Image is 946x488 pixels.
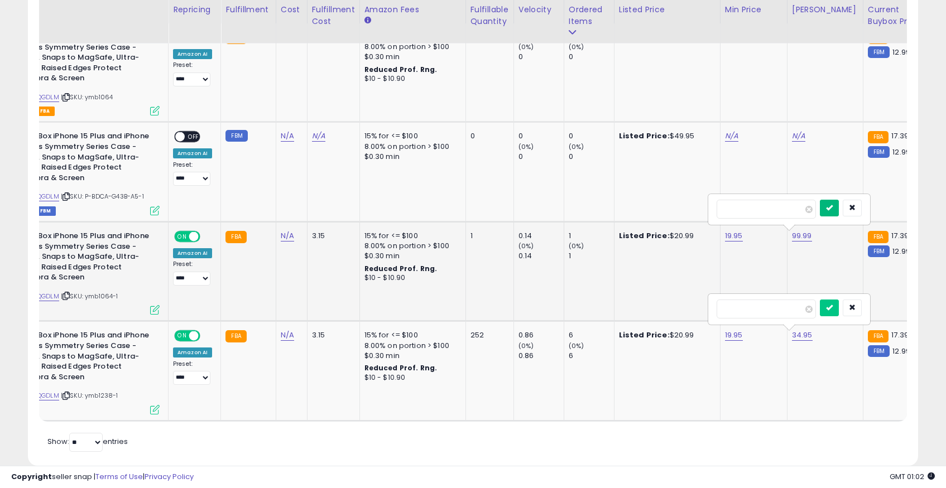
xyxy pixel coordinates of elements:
small: (0%) [518,42,534,51]
div: 3.15 [312,330,351,340]
span: OFF [199,331,217,341]
b: OtterBox iPhone 15 Plus and iPhone 14 Plus Symmetry Series Case - Black, Snaps to MagSafe, Ultra-... [17,131,153,186]
div: 0.14 [518,231,564,241]
div: 1 [470,231,505,241]
div: Current Buybox Price [868,3,925,27]
div: $10 - $10.90 [364,74,457,84]
div: Amazon Fees [364,3,461,15]
div: Amazon AI [173,248,212,258]
small: FBA [868,231,889,243]
div: Fulfillment [225,3,271,15]
a: N/A [281,131,294,142]
div: seller snap | | [11,472,194,482]
b: Listed Price: [619,230,670,241]
div: 1 [569,231,614,241]
div: 0 [569,152,614,162]
span: 12.99 [892,47,910,57]
strong: Copyright [11,471,52,482]
span: FBA [36,107,55,116]
b: Reduced Prof. Rng. [364,363,438,373]
span: FBM [36,206,56,216]
div: $49.95 [619,131,712,141]
div: $0.30 min [364,251,457,261]
div: Preset: [173,161,212,186]
span: 17.39 [891,230,909,241]
small: (0%) [569,42,584,51]
span: | SKU: ymb1064 [61,93,113,102]
a: 19.95 [725,330,743,341]
a: Privacy Policy [145,471,194,482]
div: 0 [569,52,614,62]
span: 17.39 [891,131,909,141]
span: 2025-10-6 01:02 GMT [890,471,935,482]
div: Cost [281,3,302,15]
div: 0.86 [518,351,564,361]
div: $0.30 min [364,152,457,162]
div: $0.30 min [364,52,457,62]
div: $20.99 [619,330,712,340]
div: 8.00% on portion > $100 [364,241,457,251]
small: (0%) [569,341,584,350]
div: 0 [470,131,505,141]
small: (0%) [518,142,534,151]
a: 34.95 [792,330,813,341]
small: FBA [225,330,246,342]
div: 8.00% on portion > $100 [364,42,457,52]
div: 15% for <= $100 [364,131,457,141]
a: N/A [312,131,325,142]
span: ON [175,331,189,341]
div: 3.15 [312,231,351,241]
span: Show: entries [47,436,128,447]
div: 6 [569,351,614,361]
div: Repricing [173,3,216,15]
small: FBM [868,345,890,357]
div: $10 - $10.90 [364,373,457,383]
div: Velocity [518,3,559,15]
small: (0%) [518,341,534,350]
small: (0%) [569,142,584,151]
span: 17.39 [891,330,909,340]
div: 0 [518,131,564,141]
div: Listed Price [619,3,715,15]
a: N/A [281,230,294,241]
small: FBA [225,231,246,243]
div: 0.86 [518,330,564,340]
b: OtterBox iPhone 15 Plus and iPhone 14 Plus Symmetry Series Case - Black, Snaps to MagSafe, Ultra-... [17,330,153,385]
div: 0 [518,52,564,62]
div: Amazon AI [173,49,212,59]
div: $20.99 [619,231,712,241]
div: Fulfillable Quantity [470,3,509,27]
span: 12.99 [892,346,910,356]
b: OtterBox iPhone 15 Plus and iPhone 14 Plus Symmetry Series Case - Black, Snaps to MagSafe, Ultra-... [17,231,153,286]
div: [PERSON_NAME] [792,3,858,15]
div: 15% for <= $100 [364,231,457,241]
div: 0 [518,152,564,162]
small: FBM [868,245,890,257]
a: 99.99 [792,230,812,241]
span: OFF [185,132,203,142]
div: 8.00% on portion > $100 [364,142,457,152]
div: 6 [569,330,614,340]
small: FBM [868,46,890,58]
div: 0.14 [518,251,564,261]
small: FBA [868,330,889,342]
div: 252 [470,330,505,340]
b: Reduced Prof. Rng. [364,264,438,273]
small: Amazon Fees. [364,15,371,25]
div: Preset: [173,360,212,385]
span: | SKU: P-BDCA-G43B-A5-1 [61,192,144,201]
b: Listed Price: [619,330,670,340]
small: (0%) [518,241,534,250]
span: | SKU: ymb1064-1 [61,292,118,301]
b: OtterBox iPhone 15 Plus and iPhone 14 Plus Symmetry Series Case - Black, Snaps to MagSafe, Ultra-... [17,32,153,86]
div: Fulfillment Cost [312,3,355,27]
small: (0%) [569,241,584,250]
small: FBM [225,130,247,142]
small: FBA [868,131,889,143]
div: 8.00% on portion > $100 [364,341,457,351]
div: $10 - $10.90 [364,273,457,283]
a: N/A [725,131,738,142]
b: Reduced Prof. Rng. [364,65,438,74]
span: 12.99 [892,147,910,157]
span: OFF [199,232,217,241]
